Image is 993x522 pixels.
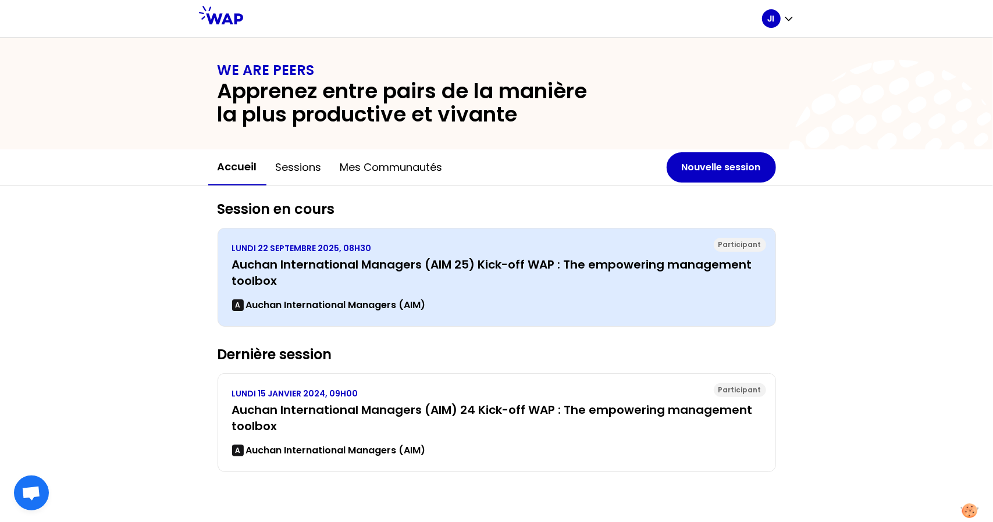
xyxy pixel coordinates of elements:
[714,238,766,252] div: Participant
[218,61,776,80] h1: WE ARE PEERS
[246,444,426,457] p: Auchan International Managers (AIM)
[14,475,49,510] div: Ouvrir le chat
[667,152,776,183] button: Nouvelle session
[714,383,766,397] div: Participant
[232,388,761,399] p: LUNDI 15 JANVIER 2024, 09H00
[266,150,331,185] button: Sessions
[331,150,452,185] button: Mes communautés
[208,149,266,185] button: Accueil
[232,242,761,254] p: LUNDI 22 SEPTEMBRE 2025, 08H30
[232,256,761,289] h3: Auchan International Managers (AIM 25) Kick-off WAP : The empowering management toolbox
[235,446,240,455] p: A
[218,345,776,364] h2: Dernière session
[218,200,776,219] h2: Session en cours
[232,388,761,457] a: LUNDI 15 JANVIER 2024, 09H00Auchan International Managers (AIM) 24 Kick-off WAP : The empowering ...
[235,301,240,310] p: A
[232,402,761,434] h3: Auchan International Managers (AIM) 24 Kick-off WAP : The empowering management toolbox
[768,13,775,24] p: JI
[762,9,795,28] button: JI
[218,80,608,126] h2: Apprenez entre pairs de la manière la plus productive et vivante
[232,242,761,312] a: LUNDI 22 SEPTEMBRE 2025, 08H30Auchan International Managers (AIM 25) Kick-off WAP : The empowerin...
[246,298,426,312] p: Auchan International Managers (AIM)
